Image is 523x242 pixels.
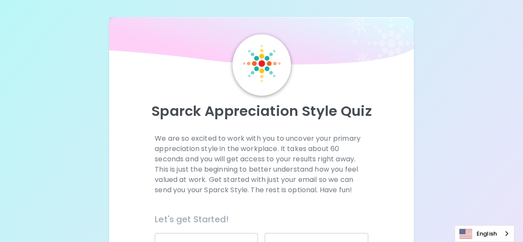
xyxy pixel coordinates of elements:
[455,226,514,242] a: English
[155,212,368,226] h6: Let's get Started!
[109,17,414,69] img: wave
[455,225,514,242] aside: Language selected: English
[455,225,514,242] div: Language
[243,45,281,82] img: Sparck Logo
[119,103,404,120] p: Sparck Appreciation Style Quiz
[155,133,368,195] p: We are so excited to work with you to uncover your primary appreciation style in the workplace. I...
